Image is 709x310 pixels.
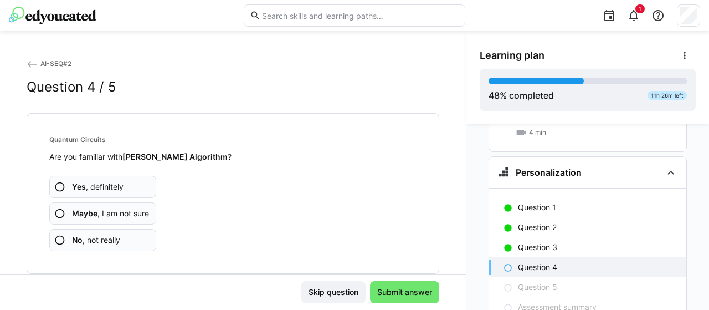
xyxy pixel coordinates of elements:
[40,59,71,68] span: AI-SEQ#2
[516,167,582,178] h3: Personalization
[72,182,86,191] b: Yes
[72,181,124,192] span: , definitely
[518,242,557,253] p: Question 3
[376,287,434,298] span: Submit answer
[72,208,149,219] span: , I am not sure
[518,202,556,213] p: Question 1
[49,152,232,161] span: Are you familiar with ?
[122,152,228,161] strong: [PERSON_NAME] Algorithm
[518,282,557,293] p: Question 5
[27,59,71,68] a: AI-SEQ#2
[72,209,97,218] b: Maybe
[261,11,459,21] input: Search skills and learning paths…
[489,90,500,101] span: 48
[370,281,439,303] button: Submit answer
[307,287,360,298] span: Skip question
[480,49,544,62] span: Learning plan
[639,6,641,12] span: 1
[489,89,554,102] div: % completed
[72,235,83,245] b: No
[529,128,546,137] span: 4 min
[27,79,116,95] h2: Question 4 / 5
[72,235,120,246] span: , not really
[49,136,417,144] h4: Quantum Circuits
[518,222,557,233] p: Question 2
[301,281,366,303] button: Skip question
[648,91,687,100] div: 11h 26m left
[518,262,557,273] p: Question 4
